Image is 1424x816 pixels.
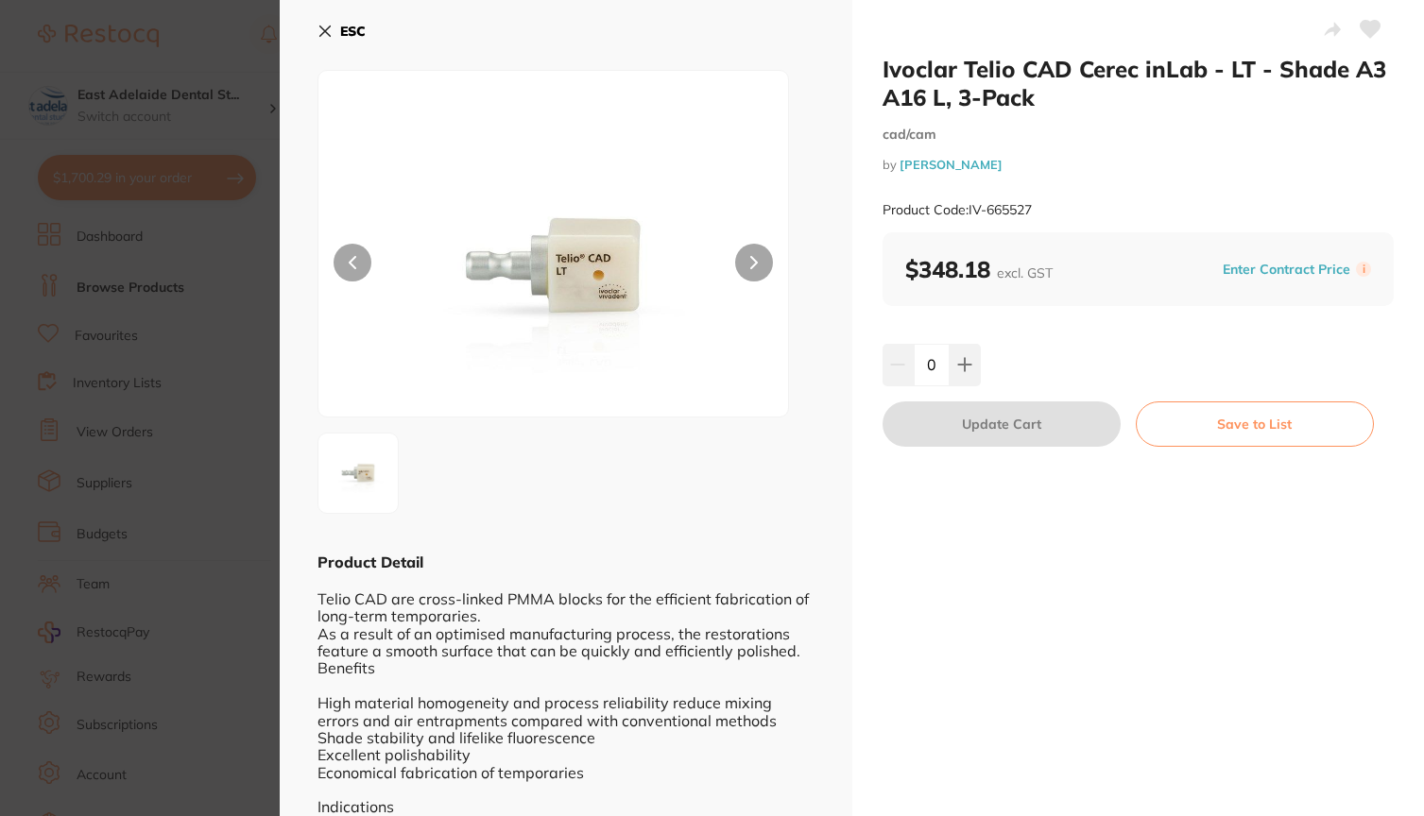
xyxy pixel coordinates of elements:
img: Ny5qcGc [324,439,392,507]
b: $348.18 [905,255,1053,283]
button: Update Cart [883,401,1121,447]
b: Product Detail [317,552,423,571]
h2: Ivoclar Telio CAD Cerec inLab - LT - Shade A3 A16 L, 3-Pack [883,55,1395,111]
small: cad/cam [883,127,1395,143]
button: ESC [317,15,366,47]
small: Product Code: IV-665527 [883,202,1032,218]
a: [PERSON_NAME] [900,157,1003,172]
img: Ny5qcGc [412,118,694,416]
button: Enter Contract Price [1217,261,1356,279]
b: ESC [340,23,366,40]
small: by [883,158,1395,172]
label: i [1356,262,1371,277]
span: excl. GST [997,264,1053,281]
button: Save to List [1136,401,1374,447]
